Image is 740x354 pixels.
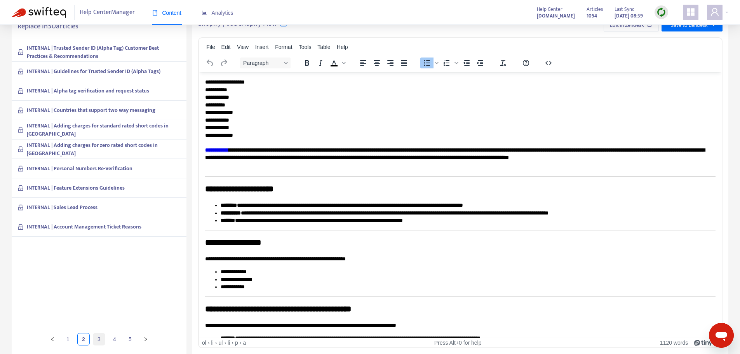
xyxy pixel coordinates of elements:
[537,11,575,20] a: [DOMAIN_NAME]
[671,21,708,30] span: Save to Zendesk
[218,340,223,346] div: ul
[17,107,24,113] span: lock
[662,19,723,31] button: Save to Zendeskcaret-down
[78,333,89,345] a: 2
[204,58,217,68] button: Undo
[62,333,74,345] a: 1
[255,44,269,50] span: Insert
[587,5,603,14] span: Articles
[17,166,24,172] span: lock
[243,60,281,66] span: Paragraph
[27,86,149,95] strong: INTERNAL | Alpha tag verification and request status
[198,19,287,29] h5: Shopify | Use Shopify Flow
[587,12,597,20] strong: 1054
[77,333,90,345] li: 2
[27,67,160,76] strong: INTERNAL | Guidelines for Trusted Sender ID (Alpha Tags)
[139,333,152,345] button: right
[224,340,226,346] div: ›
[337,44,348,50] span: Help
[604,19,659,31] button: Edit in Zendesk
[17,127,24,133] span: lock
[615,5,634,14] span: Last Sync
[109,333,120,345] a: 4
[27,106,155,115] strong: INTERNAL | Countries that support two way messaging
[228,340,230,346] div: li
[17,146,24,152] span: lock
[235,340,238,346] div: p
[93,333,105,345] a: 3
[709,323,734,348] iframe: Button to launch messaging window, conversation in progress
[357,58,370,68] button: Align left
[17,68,24,75] span: lock
[12,7,66,18] img: Swifteq
[202,340,206,346] div: ol
[537,12,575,20] strong: [DOMAIN_NAME]
[397,58,411,68] button: Justify
[275,44,292,50] span: Format
[202,10,207,16] span: area-chart
[537,5,562,14] span: Help Center
[384,58,397,68] button: Align right
[17,185,24,191] span: lock
[610,21,644,30] span: Edit in Zendesk
[299,44,312,50] span: Tools
[694,340,714,346] a: Powered by Tiny
[656,7,666,17] img: sync.dc5367851b00ba804db3.png
[300,58,313,68] button: Bold
[686,7,695,17] span: appstore
[124,333,136,345] a: 5
[370,58,383,68] button: Align center
[139,333,152,345] li: Next Page
[27,121,169,138] strong: INTERNAL | Adding charges for standard rated short codes in [GEOGRAPHIC_DATA]
[317,44,330,50] span: Table
[314,58,327,68] button: Italic
[17,49,24,55] span: lock
[152,10,181,16] span: Content
[46,333,59,345] li: Previous Page
[17,22,181,31] h5: Replace in 50 articles
[615,12,643,20] strong: [DATE] 08:39
[199,72,722,338] iframe: Rich Text Area
[217,58,230,68] button: Redo
[27,44,159,61] strong: INTERNAL | Trusted Sender ID (Alpha Tag) Customer Best Practices & Recommendations
[327,58,347,68] div: Text color Black
[474,58,487,68] button: Increase indent
[17,88,24,94] span: lock
[208,340,210,346] div: ›
[240,58,291,68] button: Block Paragraph
[206,44,215,50] span: File
[17,224,24,230] span: lock
[660,340,688,346] button: 1120 words
[519,58,533,68] button: Help
[710,7,719,17] span: user
[143,337,148,342] span: right
[152,10,158,16] span: book
[27,222,141,231] strong: INTERNAL | Account Management Ticket Reasons
[80,5,135,20] span: Help Center Manager
[460,58,473,68] button: Decrease indent
[440,58,460,68] div: Numbered list
[243,340,246,346] div: a
[27,141,158,158] strong: INTERNAL | Adding charges for zero rated short codes in [GEOGRAPHIC_DATA]
[202,10,233,16] span: Analytics
[211,340,214,346] div: li
[108,333,121,345] li: 4
[373,340,543,346] div: Press Alt+0 for help
[17,204,24,211] span: lock
[420,58,440,68] div: Bullet list
[27,183,125,192] strong: INTERNAL | Feature Extensions Guidelines
[221,44,231,50] span: Edit
[232,340,233,346] div: ›
[46,333,59,345] button: left
[215,340,217,346] div: ›
[50,337,55,342] span: left
[237,44,249,50] span: View
[27,164,132,173] strong: INTERNAL | Personal Numbers Re-Verification
[27,203,98,212] strong: INTERNAL | Sales Lead Process
[240,340,242,346] div: ›
[496,58,510,68] button: Clear formatting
